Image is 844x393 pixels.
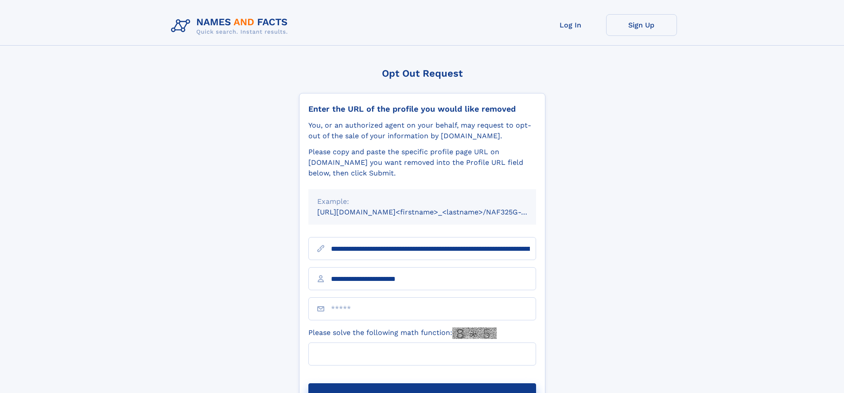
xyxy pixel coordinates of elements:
[606,14,677,36] a: Sign Up
[317,208,553,216] small: [URL][DOMAIN_NAME]<firstname>_<lastname>/NAF325G-xxxxxxxx
[317,196,527,207] div: Example:
[308,147,536,179] div: Please copy and paste the specific profile page URL on [DOMAIN_NAME] you want removed into the Pr...
[308,327,497,339] label: Please solve the following math function:
[167,14,295,38] img: Logo Names and Facts
[308,104,536,114] div: Enter the URL of the profile you would like removed
[299,68,545,79] div: Opt Out Request
[308,120,536,141] div: You, or an authorized agent on your behalf, may request to opt-out of the sale of your informatio...
[535,14,606,36] a: Log In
